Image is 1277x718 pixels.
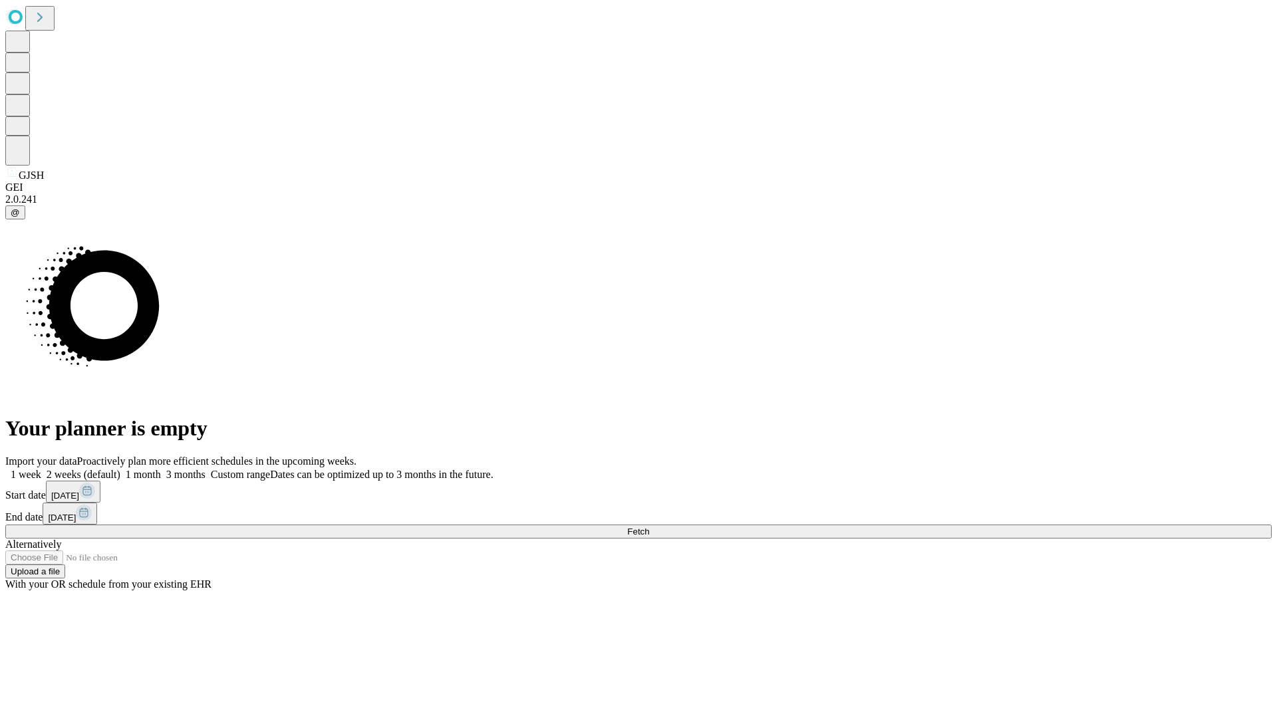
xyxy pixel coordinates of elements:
span: [DATE] [48,513,76,523]
span: Fetch [627,527,649,537]
button: Upload a file [5,564,65,578]
span: Alternatively [5,538,61,550]
span: Custom range [211,469,270,480]
span: [DATE] [51,491,79,501]
span: 2 weeks (default) [47,469,120,480]
span: 3 months [166,469,206,480]
h1: Your planner is empty [5,416,1272,441]
button: [DATE] [46,481,100,503]
div: 2.0.241 [5,193,1272,205]
span: 1 week [11,469,41,480]
div: Start date [5,481,1272,503]
button: [DATE] [43,503,97,525]
button: Fetch [5,525,1272,538]
span: Proactively plan more efficient schedules in the upcoming weeks. [77,455,356,467]
span: Dates can be optimized up to 3 months in the future. [270,469,493,480]
button: @ [5,205,25,219]
span: @ [11,207,20,217]
span: GJSH [19,170,44,181]
span: With your OR schedule from your existing EHR [5,578,212,590]
span: 1 month [126,469,161,480]
div: End date [5,503,1272,525]
div: GEI [5,181,1272,193]
span: Import your data [5,455,77,467]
